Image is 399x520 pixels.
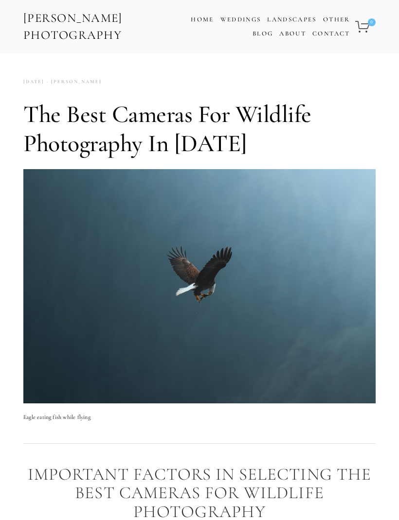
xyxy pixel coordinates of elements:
[220,16,261,23] a: Weddings
[22,7,168,46] a: [PERSON_NAME] Photography
[368,18,376,26] span: 0
[44,75,102,88] a: [PERSON_NAME]
[323,16,350,23] a: Other
[354,15,377,38] a: 0 items in cart
[267,16,316,23] a: Landscapes
[191,13,214,27] a: Home
[23,100,376,158] h1: The Best Cameras for Wildlife Photography in [DATE]
[253,27,273,41] a: Blog
[23,75,44,88] time: [DATE]
[23,412,376,422] p: Eagle eating fish while flying
[279,27,306,41] a: About
[312,27,350,41] a: Contact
